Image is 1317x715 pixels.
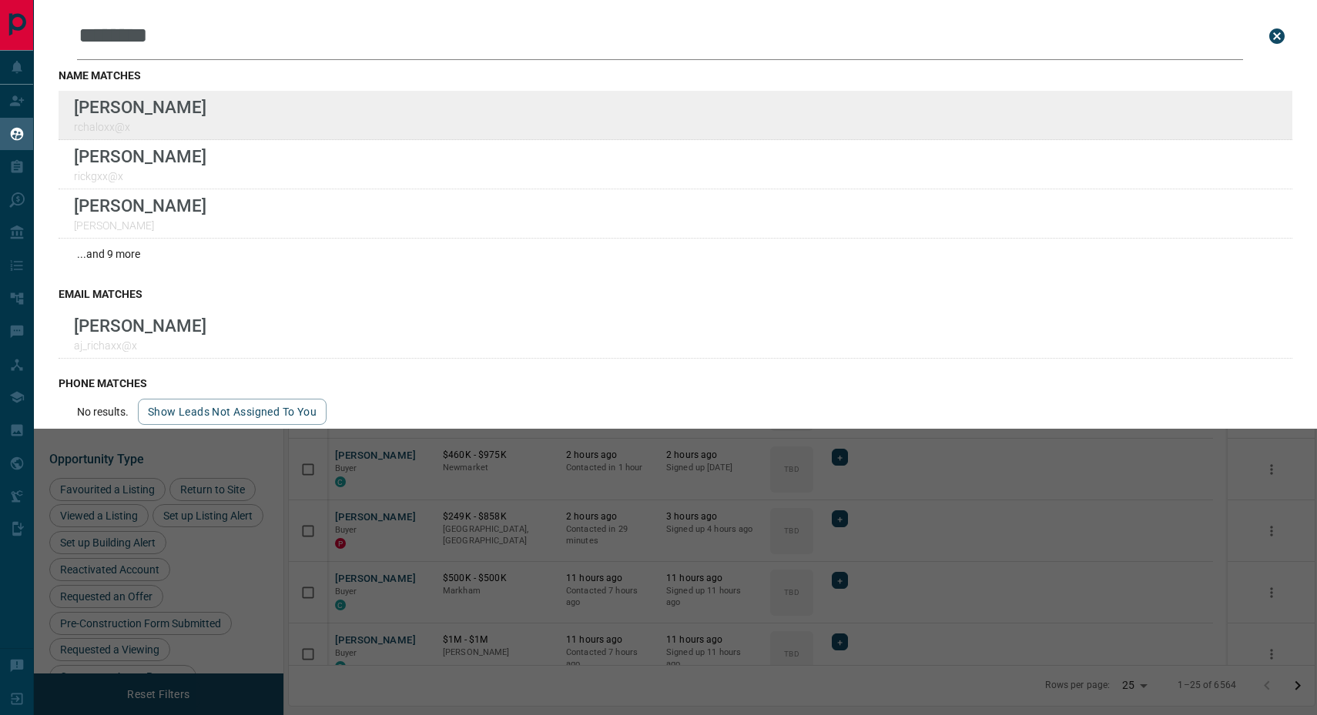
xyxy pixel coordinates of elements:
[59,239,1292,269] div: ...and 9 more
[74,219,206,232] p: [PERSON_NAME]
[74,97,206,117] p: [PERSON_NAME]
[138,399,327,425] button: show leads not assigned to you
[74,195,206,216] p: [PERSON_NAME]
[74,316,206,336] p: [PERSON_NAME]
[59,377,1292,389] h3: phone matches
[59,69,1292,82] h3: name matches
[59,288,1292,300] h3: email matches
[74,121,206,133] p: rchaloxx@x
[74,339,206,352] p: aj_richaxx@x
[1262,21,1292,52] button: close search bar
[74,146,206,166] p: [PERSON_NAME]
[74,170,206,182] p: rickgxx@x
[77,406,129,418] p: No results.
